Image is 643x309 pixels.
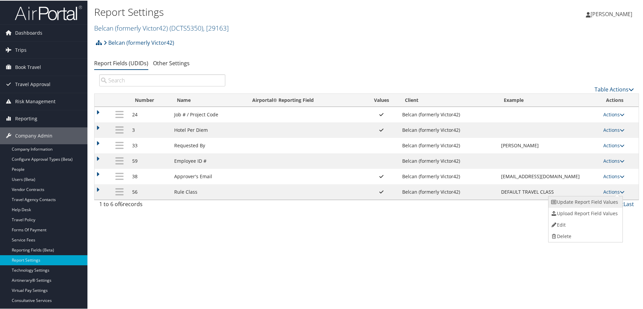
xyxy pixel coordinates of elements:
td: Belcan (formerly Victor42) [399,122,498,137]
td: 3 [129,122,171,137]
a: Actions [603,111,625,117]
td: 59 [129,153,171,168]
td: [PERSON_NAME] [498,137,600,153]
td: DEFAULT TRAVEL CLASS [498,184,600,199]
td: Approver's Email [171,168,246,184]
span: Travel Approval [15,75,50,92]
span: ( DCTS5350 ) [169,23,203,32]
input: Search [99,74,225,86]
img: airportal-logo.png [15,4,82,20]
h1: Report Settings [94,4,457,18]
a: Delete [549,230,621,241]
td: Rule Class [171,184,246,199]
th: Name [171,93,246,106]
td: Hotel Per Diem [171,122,246,137]
a: Last [623,200,634,207]
th: Number [129,93,171,106]
th: Example [498,93,600,106]
td: Belcan (formerly Victor42) [399,184,498,199]
th: Actions [600,93,639,106]
a: Report Fields (UDIDs) [94,59,148,66]
a: Other Settings [153,59,190,66]
a: Actions [603,157,625,163]
span: 6 [120,200,123,207]
a: Actions [603,172,625,179]
td: 33 [129,137,171,153]
a: Actions [603,126,625,132]
th: Client [399,93,498,106]
td: Employee ID # [171,153,246,168]
a: [PERSON_NAME] [586,3,639,24]
a: Belcan (formerly Victor42) [104,35,174,49]
a: Update Report Field Values [549,196,621,207]
span: [PERSON_NAME] [591,10,632,17]
span: , [ 29163 ] [203,23,229,32]
td: Job # / Project Code [171,106,246,122]
td: Requested By [171,137,246,153]
th: Airportal&reg; Reporting Field [246,93,364,106]
td: Belcan (formerly Victor42) [399,137,498,153]
th: : activate to sort column descending [111,93,129,106]
span: Dashboards [15,24,42,41]
span: Risk Management [15,92,55,109]
span: Book Travel [15,58,41,75]
td: 24 [129,106,171,122]
span: Company Admin [15,127,52,144]
td: Belcan (formerly Victor42) [399,153,498,168]
td: Belcan (formerly Victor42) [399,168,498,184]
td: 38 [129,168,171,184]
a: Belcan (formerly Victor42) [94,23,229,32]
div: 1 to 6 of records [99,199,225,211]
span: Reporting [15,110,37,126]
a: Actions [603,188,625,194]
a: Edit [549,219,621,230]
td: 56 [129,184,171,199]
td: Belcan (formerly Victor42) [399,106,498,122]
a: Table Actions [595,85,634,92]
a: Actions [603,142,625,148]
td: [EMAIL_ADDRESS][DOMAIN_NAME] [498,168,600,184]
th: Values [364,93,399,106]
span: Trips [15,41,27,58]
a: Upload Report Field Values [549,207,621,219]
